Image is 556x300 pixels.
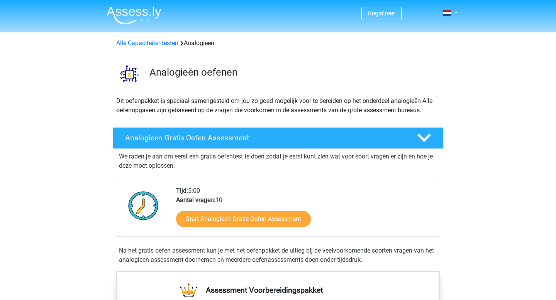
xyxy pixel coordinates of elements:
img: Assessly [107,6,161,24]
b: Tijd: [176,187,188,194]
h3: Analogieën oefenen [149,66,437,78]
a: Registreer [368,10,395,17]
b: Aantal vragen: [176,196,215,204]
div: Analogieen [113,39,443,48]
h4: Analogieen Gratis Oefen Assessment [125,133,405,142]
a: Alle Capaciteitentesten [116,39,178,47]
p: Dit oefenpakket is speciaal samengesteld om jou zo goed mogelijk voor te bereiden op het onderdee... [116,96,440,115]
div: 5:00 10 [170,186,439,236]
a: Analogieen Gratis Oefen Assessment [110,127,446,149]
a: Start Analogieen Gratis Oefen Assessment [176,211,311,227]
div: Na het gratis oefen assessment kun je met het oefenpakket de uitleg bij de veelvoorkomende soorte... [116,246,440,265]
p: We raden je aan om eerst een gratis oefentest te doen zodat je eerst kunt zien wat voor soort vra... [119,152,437,170]
img: analogieen [113,57,146,90]
img: Klok [124,186,163,225]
